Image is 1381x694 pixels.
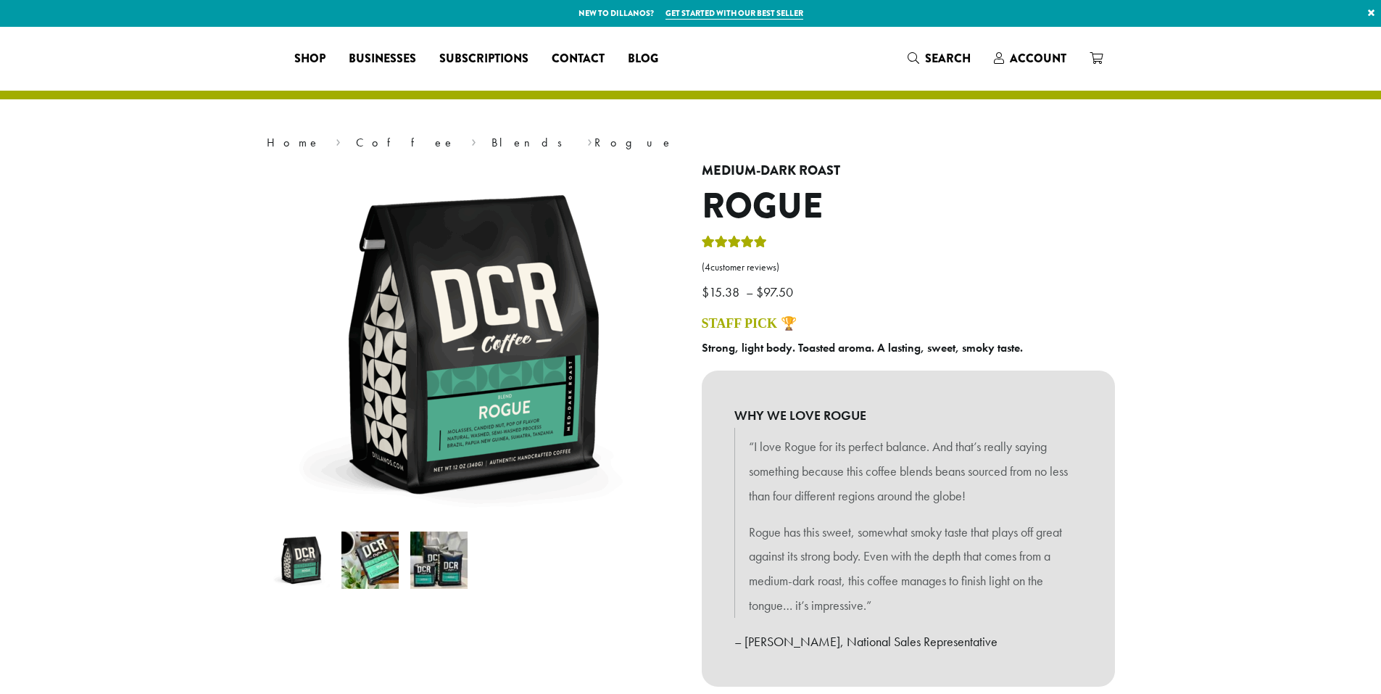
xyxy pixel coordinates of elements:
span: $ [702,284,709,300]
b: Strong, light body. Toasted aroma. A lasting, sweet, smoky taste. [702,340,1023,355]
a: Shop [283,47,337,70]
bdi: 15.38 [702,284,743,300]
a: Get started with our best seller [665,7,803,20]
a: Search [896,46,982,70]
img: Rogue - Image 3 [410,532,468,589]
h4: Medium-Dark Roast [702,163,1115,179]
bdi: 97.50 [756,284,797,300]
span: $ [756,284,763,300]
img: Rogue [292,163,655,526]
a: Home [267,135,320,150]
img: Rogue - Image 2 [341,532,399,589]
span: Account [1010,50,1066,67]
span: Businesses [349,50,416,68]
div: Rated 5.00 out of 5 [702,234,767,255]
nav: Breadcrumb [267,134,1115,152]
span: – [746,284,753,300]
b: WHY WE LOVE ROGUE [734,403,1082,428]
span: Subscriptions [439,50,528,68]
a: Blends [492,135,572,150]
span: 4 [705,261,710,273]
h1: Rogue [702,186,1115,228]
span: › [336,129,341,152]
span: › [587,129,592,152]
span: Blog [628,50,658,68]
a: STAFF PICK 🏆 [702,316,797,331]
p: – [PERSON_NAME], National Sales Representative [734,629,1082,654]
a: (4customer reviews) [702,260,1115,275]
p: “I love Rogue for its perfect balance. And that’s really saying something because this coffee ble... [749,434,1068,508]
span: Contact [552,50,605,68]
img: Rogue [273,532,330,589]
span: › [471,129,476,152]
span: Search [925,50,971,67]
a: Coffee [356,135,455,150]
span: Shop [294,50,325,68]
p: Rogue has this sweet, somewhat smoky taste that plays off great against its strong body. Even wit... [749,520,1068,618]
